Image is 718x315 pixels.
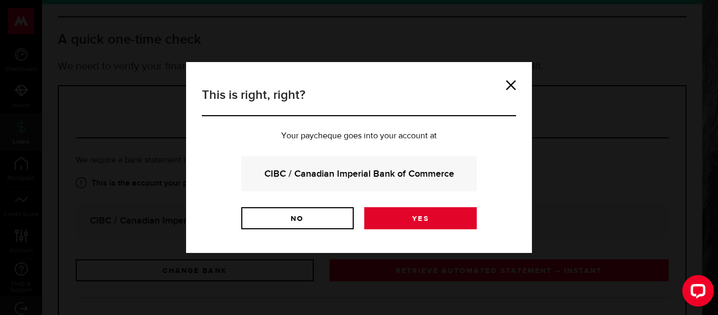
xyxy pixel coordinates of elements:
[202,86,516,116] h3: This is right, right?
[674,271,718,315] iframe: LiveChat chat widget
[255,167,463,181] strong: CIBC / Canadian Imperial Bank of Commerce
[241,207,354,229] a: No
[202,132,516,140] p: Your paycheque goes into your account at
[364,207,477,229] a: Yes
